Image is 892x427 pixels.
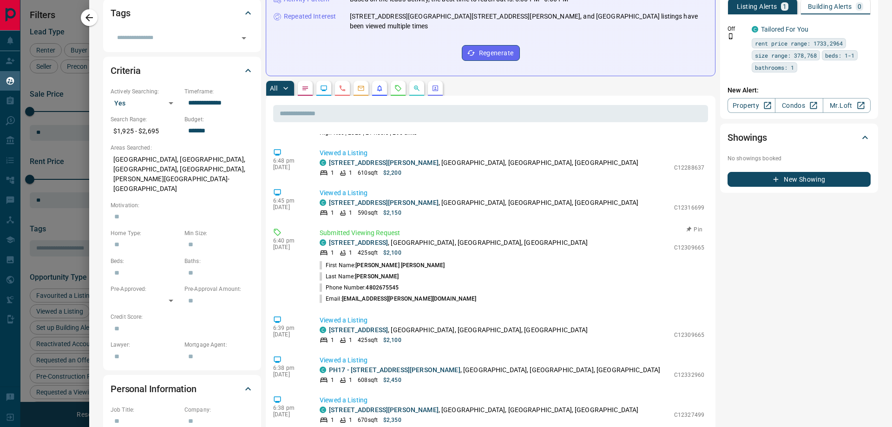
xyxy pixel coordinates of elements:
div: Tags [111,2,254,24]
p: 6:38 pm [273,365,306,371]
div: Criteria [111,59,254,82]
p: 1 [331,249,334,257]
p: Budget: [184,115,254,124]
p: [DATE] [273,244,306,250]
p: 1 [331,416,334,424]
p: $2,200 [383,169,401,177]
span: size range: 378,768 [755,51,817,60]
p: Beds: [111,257,180,265]
p: Repeated Interest [284,12,336,21]
p: 1 [331,376,334,384]
p: Off [728,25,746,33]
svg: Requests [394,85,402,92]
p: [DATE] [273,331,306,338]
div: Showings [728,126,871,149]
p: [DATE] [273,164,306,171]
p: $2,100 [383,249,401,257]
div: condos.ca [320,239,326,246]
span: beds: 1-1 [825,51,854,60]
p: , [GEOGRAPHIC_DATA], [GEOGRAPHIC_DATA], [GEOGRAPHIC_DATA] [329,158,638,168]
p: Motivation: [111,201,254,210]
span: 4802675545 [366,284,399,291]
a: PH17 - [STREET_ADDRESS][PERSON_NAME] [329,366,460,374]
div: condos.ca [320,199,326,206]
svg: Calls [339,85,346,92]
button: Regenerate [462,45,520,61]
p: 6:45 pm [273,197,306,204]
p: Last Name: [320,272,399,281]
p: C12316699 [674,204,704,212]
p: Search Range: [111,115,180,124]
span: [PERSON_NAME] [PERSON_NAME] [355,262,445,269]
p: No showings booked [728,154,871,163]
div: condos.ca [320,327,326,333]
p: 1 [783,3,787,10]
p: Company: [184,406,254,414]
p: , [GEOGRAPHIC_DATA], [GEOGRAPHIC_DATA], [GEOGRAPHIC_DATA] [329,238,588,248]
div: condos.ca [320,159,326,166]
p: Viewed a Listing [320,188,704,198]
a: [STREET_ADDRESS] [329,326,388,334]
p: $2,450 [383,376,401,384]
a: Property [728,98,775,113]
p: $2,100 [383,336,401,344]
svg: Listing Alerts [376,85,383,92]
p: 1 [349,209,352,217]
p: Lawyer: [111,341,180,349]
p: Pre-Approval Amount: [184,285,254,293]
p: Phone Number: [320,283,399,292]
p: Timeframe: [184,87,254,96]
a: Tailored For You [761,26,808,33]
p: Pre-Approved: [111,285,180,293]
p: C12309665 [674,243,704,252]
p: Min Size: [184,229,254,237]
p: Viewed a Listing [320,355,704,365]
p: 590 sqft [358,209,378,217]
p: , [GEOGRAPHIC_DATA], [GEOGRAPHIC_DATA], [GEOGRAPHIC_DATA] [329,325,588,335]
a: [STREET_ADDRESS][PERSON_NAME] [329,199,439,206]
p: C12332960 [674,371,704,379]
p: Credit Score: [111,313,254,321]
div: Personal Information [111,378,254,400]
p: Mortgage Agent: [184,341,254,349]
p: $1,925 - $2,695 [111,124,180,139]
svg: Lead Browsing Activity [320,85,328,92]
p: 610 sqft [358,169,378,177]
span: [EMAIL_ADDRESS][PERSON_NAME][DOMAIN_NAME] [342,296,477,302]
p: 1 [331,336,334,344]
p: , [GEOGRAPHIC_DATA], [GEOGRAPHIC_DATA], [GEOGRAPHIC_DATA] [329,198,638,208]
a: [STREET_ADDRESS][PERSON_NAME] [329,159,439,166]
p: Actively Searching: [111,87,180,96]
a: [STREET_ADDRESS][PERSON_NAME] [329,406,439,414]
div: condos.ca [320,407,326,413]
p: Viewed a Listing [320,395,704,405]
h2: Tags [111,6,130,20]
p: , [GEOGRAPHIC_DATA], [GEOGRAPHIC_DATA], [GEOGRAPHIC_DATA] [329,405,638,415]
svg: Push Notification Only [728,33,734,39]
p: 1 [349,249,352,257]
button: Open [237,32,250,45]
p: Viewed a Listing [320,315,704,325]
div: condos.ca [320,367,326,373]
h2: Criteria [111,63,141,78]
p: C12327499 [674,411,704,419]
p: [DATE] [273,204,306,210]
button: New Showing [728,172,871,187]
a: [STREET_ADDRESS] [329,239,388,246]
p: 6:39 pm [273,325,306,331]
p: , [GEOGRAPHIC_DATA], [GEOGRAPHIC_DATA], [GEOGRAPHIC_DATA] [329,365,660,375]
h2: Personal Information [111,381,197,396]
p: 6:40 pm [273,237,306,244]
p: [GEOGRAPHIC_DATA], [GEOGRAPHIC_DATA], [GEOGRAPHIC_DATA], [GEOGRAPHIC_DATA], [PERSON_NAME][GEOGRAP... [111,152,254,197]
p: Viewed a Listing [320,148,704,158]
p: Areas Searched: [111,144,254,152]
p: Listing Alerts [737,3,777,10]
p: 1 [349,416,352,424]
p: First Name: [320,261,445,269]
p: 1 [349,336,352,344]
span: bathrooms: 1 [755,63,794,72]
p: Home Type: [111,229,180,237]
p: 608 sqft [358,376,378,384]
p: 670 sqft [358,416,378,424]
svg: Agent Actions [432,85,439,92]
